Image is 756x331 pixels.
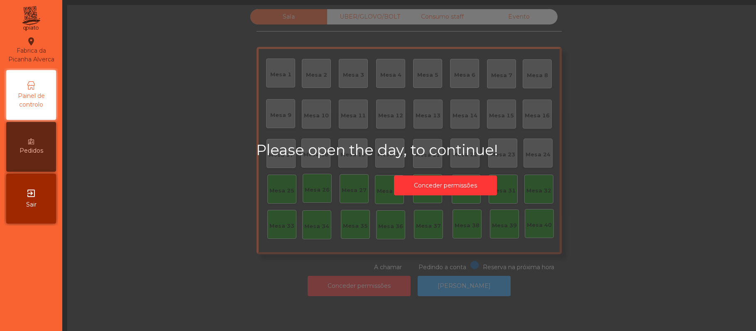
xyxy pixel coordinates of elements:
[256,141,634,159] h2: Please open the day, to continue!
[7,37,56,64] div: Fabrica da Picanha Alverca
[21,4,41,33] img: qpiato
[26,37,36,46] i: location_on
[8,92,54,109] span: Painel de controlo
[20,146,43,155] span: Pedidos
[26,200,37,209] span: Sair
[26,188,36,198] i: exit_to_app
[394,175,497,196] button: Conceder permissões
